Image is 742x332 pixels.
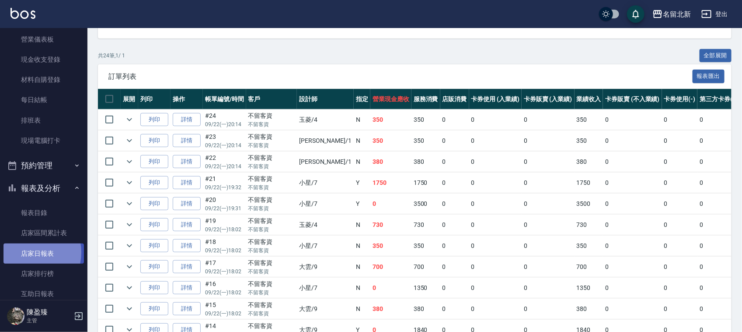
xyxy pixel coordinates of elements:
[603,257,662,277] td: 0
[248,162,295,170] p: 不留客資
[248,216,295,226] div: 不留客資
[203,89,246,109] th: 帳單編號/時間
[140,281,168,295] button: 列印
[205,268,244,275] p: 09/22 (一) 18:02
[354,109,370,130] td: N
[354,299,370,319] td: N
[440,152,469,172] td: 0
[698,6,732,22] button: 登出
[662,109,698,130] td: 0
[411,257,440,277] td: 700
[469,109,522,130] td: 0
[10,8,35,19] img: Logo
[248,132,295,141] div: 不留客資
[98,52,125,60] p: 共 24 筆, 1 / 1
[248,321,295,331] div: 不留客資
[354,257,370,277] td: N
[3,70,84,90] a: 材料自購登錄
[27,317,71,325] p: 主管
[575,278,603,298] td: 1350
[297,109,354,130] td: 玉菱 /4
[411,299,440,319] td: 380
[140,176,168,190] button: 列印
[173,281,201,295] a: 詳情
[697,236,739,256] td: 0
[440,194,469,214] td: 0
[603,89,662,109] th: 卡券販賣 (不入業績)
[575,109,603,130] td: 350
[121,89,138,109] th: 展開
[469,257,522,277] td: 0
[603,215,662,235] td: 0
[297,257,354,277] td: 大雲 /9
[205,289,244,297] p: 09/22 (一) 18:02
[469,194,522,214] td: 0
[440,257,469,277] td: 0
[3,90,84,110] a: 每日結帳
[370,194,411,214] td: 0
[123,218,136,231] button: expand row
[603,278,662,298] td: 0
[522,236,575,256] td: 0
[440,131,469,151] td: 0
[522,299,575,319] td: 0
[411,89,440,109] th: 服務消費
[248,258,295,268] div: 不留客資
[370,89,411,109] th: 營業現金應收
[700,49,732,63] button: 全部展開
[370,236,411,256] td: 350
[248,111,295,120] div: 不留客資
[123,113,136,126] button: expand row
[411,215,440,235] td: 730
[248,195,295,205] div: 不留客資
[603,109,662,130] td: 0
[603,152,662,172] td: 0
[205,226,244,233] p: 09/22 (一) 18:02
[248,153,295,162] div: 不留客資
[662,194,698,214] td: 0
[354,236,370,256] td: N
[203,131,246,151] td: #23
[3,284,84,304] a: 互助日報表
[173,239,201,253] a: 詳情
[370,152,411,172] td: 380
[440,278,469,298] td: 0
[575,236,603,256] td: 350
[7,307,24,325] img: Person
[3,110,84,131] a: 排班表
[440,215,469,235] td: 0
[627,5,644,23] button: save
[354,215,370,235] td: N
[522,257,575,277] td: 0
[603,299,662,319] td: 0
[3,264,84,284] a: 店家排行榜
[248,237,295,247] div: 不留客資
[370,278,411,298] td: 0
[297,194,354,214] td: 小星 /7
[662,215,698,235] td: 0
[3,203,84,223] a: 報表目錄
[297,173,354,193] td: 小星 /7
[248,184,295,191] p: 不留客資
[203,215,246,235] td: #19
[248,279,295,289] div: 不留客資
[3,131,84,151] a: 現場電腦打卡
[575,194,603,214] td: 3500
[123,197,136,210] button: expand row
[662,131,698,151] td: 0
[123,239,136,252] button: expand row
[203,194,246,214] td: #20
[354,278,370,298] td: N
[697,194,739,214] td: 0
[248,300,295,310] div: 不留客資
[697,257,739,277] td: 0
[522,194,575,214] td: 0
[575,131,603,151] td: 350
[469,173,522,193] td: 0
[663,9,691,20] div: 名留北新
[693,72,725,80] a: 報表匯出
[3,29,84,49] a: 營業儀表板
[354,89,370,109] th: 指定
[140,197,168,211] button: 列印
[649,5,694,23] button: 名留北新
